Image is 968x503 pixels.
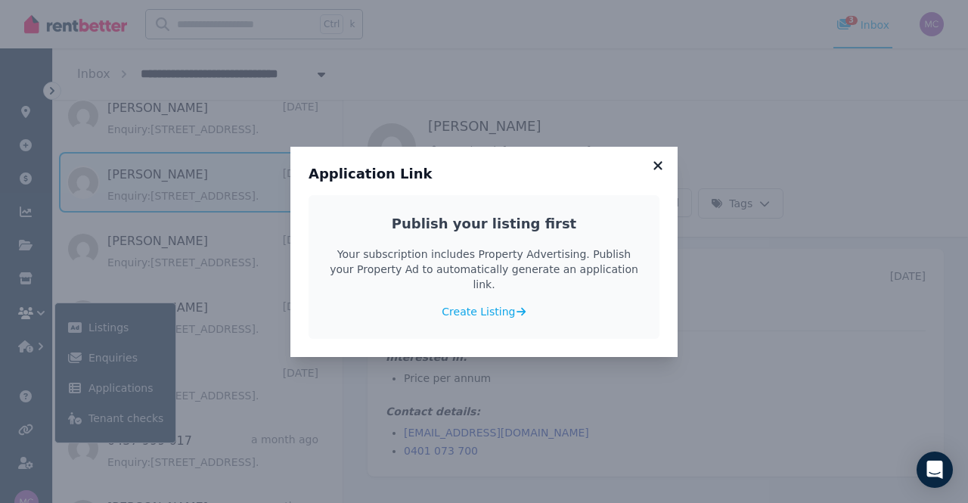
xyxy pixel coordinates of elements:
[309,165,659,183] h3: Application Link
[442,304,526,319] a: Create Listing
[442,304,515,319] span: Create Listing
[327,213,641,234] p: Publish your listing first
[917,452,953,488] div: Open Intercom Messenger
[327,247,641,292] p: Your subscription includes Property Advertising. Publish your Property Ad to automatically genera...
